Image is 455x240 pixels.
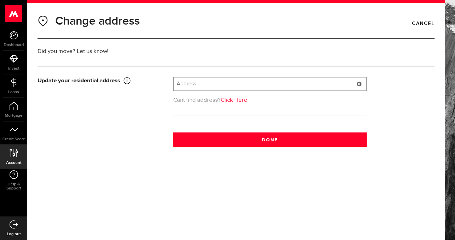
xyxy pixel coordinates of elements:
[173,132,367,147] button: Done
[221,97,247,103] a: Click Here
[32,47,161,56] div: Did you move? Let us know!
[173,97,247,103] span: Cant find address?
[412,18,435,29] a: Cancel
[174,77,366,90] input: Address
[38,77,197,85] div: Update your residential address
[5,3,26,23] button: Open LiveChat chat widget
[55,12,140,30] h1: Change address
